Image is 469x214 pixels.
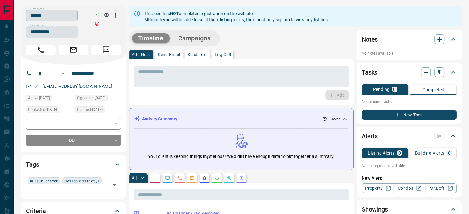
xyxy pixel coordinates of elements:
[26,95,72,103] div: Thu Nov 11 2021
[59,70,67,77] button: Open
[132,52,150,57] p: Add Note
[398,151,401,155] p: 0
[64,178,100,184] span: DesignDistrict_1
[448,151,450,155] p: 0
[422,87,444,92] p: Completed
[190,176,195,180] svg: Emails
[148,153,334,160] p: Your client is keeping things mysterious! We didn't have enough data to put together a summary.
[30,178,58,184] span: NOTsub-precon
[30,23,44,27] label: Last name
[28,107,57,113] span: Contacted [DATE]
[202,176,207,180] svg: Listing Alerts
[215,52,231,57] p: Log Call
[26,135,121,146] div: TBD
[28,95,50,101] span: Active [DATE]
[104,13,109,17] div: mrloft.ca
[368,151,395,155] p: Listing Alerts
[393,87,396,91] p: 0
[415,151,444,155] p: Building Alerts
[144,8,328,25] div: This lead has completed registration on the website. Although you will be able to send them listi...
[362,32,457,47] div: Notes
[165,176,170,180] svg: Lead Browsing Activity
[362,183,393,193] a: Property
[26,159,39,169] h2: Tags
[373,87,389,91] p: Pending
[26,106,72,115] div: Fri Nov 12 2021
[110,181,119,189] button: Open
[425,183,457,193] a: Mr.Loft
[43,84,112,89] a: [EMAIL_ADDRESS][DOMAIN_NAME]
[153,176,158,180] svg: Notes
[362,131,378,141] h2: Alerts
[142,116,177,122] p: Activity Summary
[26,157,121,172] div: Tags
[26,45,56,55] span: Call
[362,65,457,80] div: Tasks
[362,110,457,120] button: New Task
[177,176,182,180] svg: Calls
[158,52,180,57] p: Send Email
[77,107,103,113] span: Claimed [DATE]
[227,176,232,180] svg: Opportunities
[170,11,179,16] strong: NOT
[75,95,121,103] div: Thu Nov 11 2021
[172,33,217,43] button: Campaigns
[393,183,425,193] a: Condos
[187,52,207,57] p: Send Text
[362,163,457,169] p: No listing alerts available
[362,129,457,143] div: Alerts
[239,176,244,180] svg: Agent Actions
[134,113,348,125] div: Activity Summary- Never
[77,95,105,101] span: Signed up [DATE]
[59,45,88,55] span: Email
[214,176,219,180] svg: Requests
[362,50,457,56] p: No notes available
[34,84,38,89] svg: Email Valid
[75,106,121,115] div: Thu Nov 11 2021
[91,45,121,55] span: Message
[362,97,457,106] p: No pending tasks
[362,34,378,44] h2: Notes
[328,116,340,122] p: - Never
[362,175,457,181] p: New Alert:
[132,176,137,180] p: All
[132,33,170,43] button: Timeline
[362,67,377,77] h2: Tasks
[30,7,44,11] label: First name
